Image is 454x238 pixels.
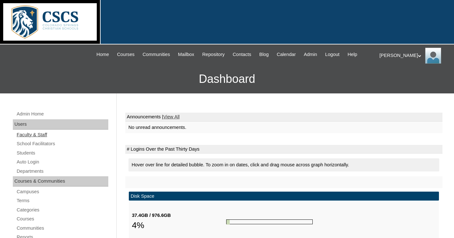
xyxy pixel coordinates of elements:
[13,176,108,186] div: Courses & Communities
[16,158,108,166] a: Auto Login
[425,48,441,64] img: Kathy Landers
[16,215,108,223] a: Courses
[3,3,97,41] img: logo-white.png
[178,51,194,58] span: Mailbox
[16,131,108,139] a: Faculty & Staff
[344,51,360,58] a: Help
[202,51,225,58] span: Repository
[16,140,108,148] a: School Facilitators
[132,219,226,232] div: 4%
[163,114,179,119] a: View All
[125,145,442,154] td: # Logins Over the Past Thirty Days
[125,113,442,122] td: Announcements |
[114,51,138,58] a: Courses
[274,51,299,58] a: Calendar
[304,51,317,58] span: Admin
[128,158,439,171] div: Hover over line for detailed bubble. To zoom in on dates, click and drag mouse across graph horiz...
[301,51,320,58] a: Admin
[16,224,108,232] a: Communities
[3,65,451,93] h3: Dashboard
[325,51,340,58] span: Logout
[93,51,112,58] a: Home
[379,48,448,64] div: [PERSON_NAME]
[143,51,170,58] span: Communities
[96,51,109,58] span: Home
[16,149,108,157] a: Students
[13,119,108,130] div: Users
[125,122,442,133] td: No unread announcements.
[139,51,173,58] a: Communities
[16,188,108,196] a: Campuses
[199,51,228,58] a: Repository
[16,110,108,118] a: Admin Home
[233,51,251,58] span: Contacts
[229,51,254,58] a: Contacts
[322,51,343,58] a: Logout
[117,51,135,58] span: Courses
[259,51,268,58] span: Blog
[16,206,108,214] a: Categories
[348,51,357,58] span: Help
[277,51,296,58] span: Calendar
[132,212,226,219] div: 37.4GB / 976.6GB
[16,167,108,175] a: Departments
[175,51,198,58] a: Mailbox
[256,51,272,58] a: Blog
[129,192,439,201] td: Disk Space
[16,197,108,205] a: Terms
